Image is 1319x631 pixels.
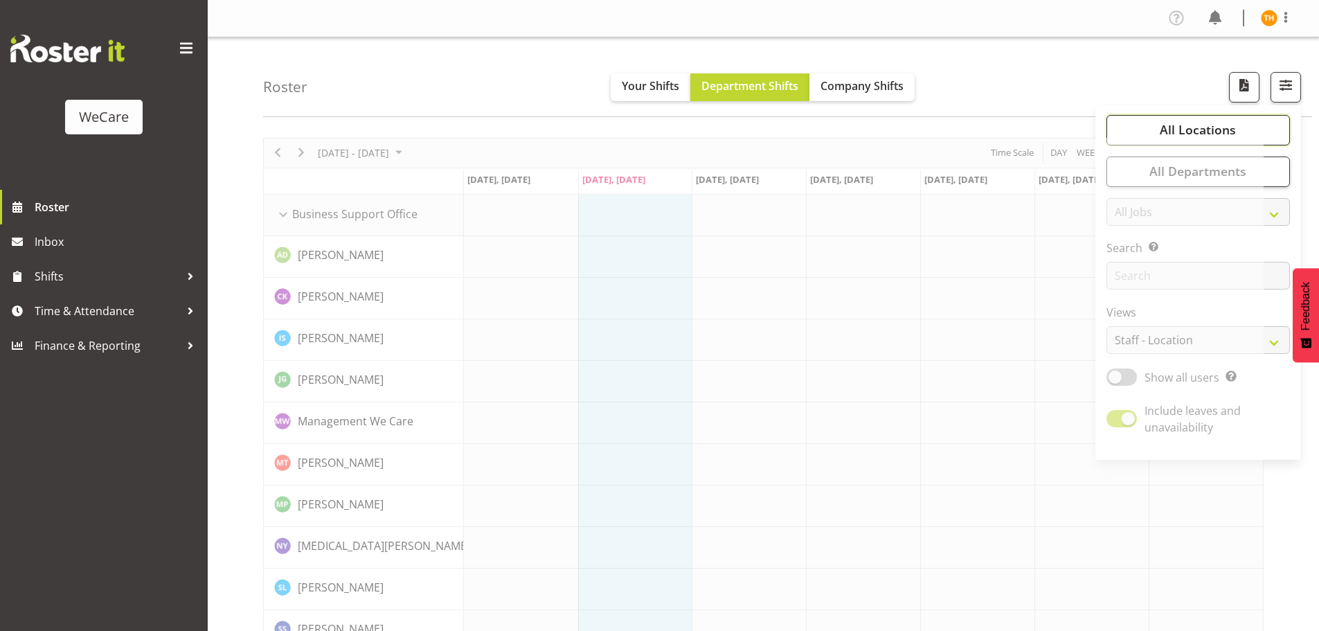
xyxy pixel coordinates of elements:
[1293,268,1319,362] button: Feedback - Show survey
[10,35,125,62] img: Rosterit website logo
[35,231,201,252] span: Inbox
[263,79,307,95] h4: Roster
[611,73,690,101] button: Your Shifts
[1300,282,1312,330] span: Feedback
[1160,121,1236,138] span: All Locations
[35,266,180,287] span: Shifts
[35,335,180,356] span: Finance & Reporting
[701,78,798,94] span: Department Shifts
[1271,72,1301,103] button: Filter Shifts
[79,107,129,127] div: WeCare
[809,73,915,101] button: Company Shifts
[35,301,180,321] span: Time & Attendance
[1106,115,1290,145] button: All Locations
[35,197,201,217] span: Roster
[820,78,904,94] span: Company Shifts
[1261,10,1277,26] img: tillie-hollyer11602.jpg
[622,78,679,94] span: Your Shifts
[690,73,809,101] button: Department Shifts
[1229,72,1259,103] button: Download a PDF of the roster according to the set date range.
